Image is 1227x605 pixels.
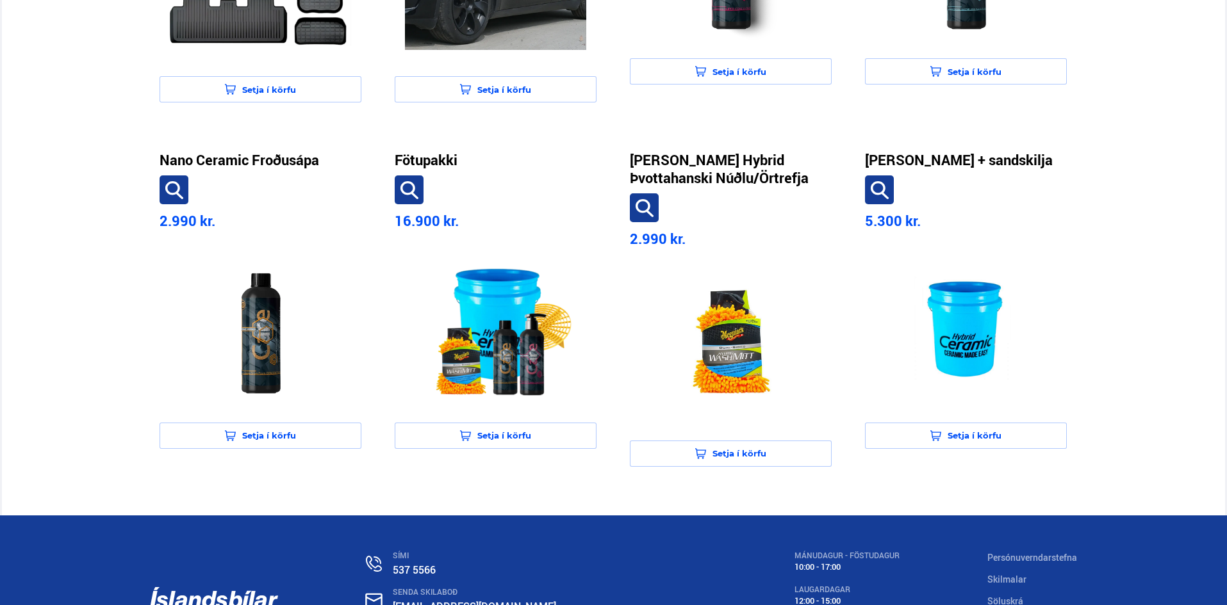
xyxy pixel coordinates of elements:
a: [PERSON_NAME] Hybrid Þvottahanski Núðlu/Örtrefja [630,151,832,187]
button: Setja í körfu [160,76,361,102]
a: Fötupakki [395,151,457,169]
a: 537 5566 [393,563,436,577]
div: MÁNUDAGUR - FÖSTUDAGUR [795,551,900,560]
img: product-image-10 [640,262,821,424]
img: product-image-9 [405,245,586,406]
button: Setja í körfu [395,76,597,102]
img: product-image-11 [875,245,1057,406]
span: 5.300 kr. [865,211,921,230]
button: Setja í körfu [160,423,361,449]
img: product-image-8 [170,245,351,406]
a: product-image-11 [865,238,1067,416]
a: [PERSON_NAME] + sandskilja [865,151,1053,169]
a: product-image-8 [160,238,361,416]
span: 16.900 kr. [395,211,459,230]
div: 10:00 - 17:00 [795,562,900,572]
button: Setja í körfu [395,423,597,449]
a: Skilmalar [987,573,1026,585]
span: 2.990 kr. [160,211,215,230]
a: product-image-9 [395,238,597,416]
div: LAUGARDAGAR [795,585,900,594]
a: Nano Ceramic Froðusápa [160,151,319,169]
a: Persónuverndarstefna [987,551,1077,563]
div: SENDA SKILABOÐ [393,588,706,597]
button: Setja í körfu [630,58,832,85]
img: n0V2lOsqF3l1V2iz.svg [366,556,382,572]
span: 2.990 kr. [630,229,686,248]
button: Setja í körfu [630,440,832,467]
button: Opna LiveChat spjallviðmót [10,5,49,44]
button: Setja í körfu [865,423,1067,449]
a: product-image-10 [630,255,832,434]
button: Setja í körfu [865,58,1067,85]
div: SÍMI [393,551,706,560]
